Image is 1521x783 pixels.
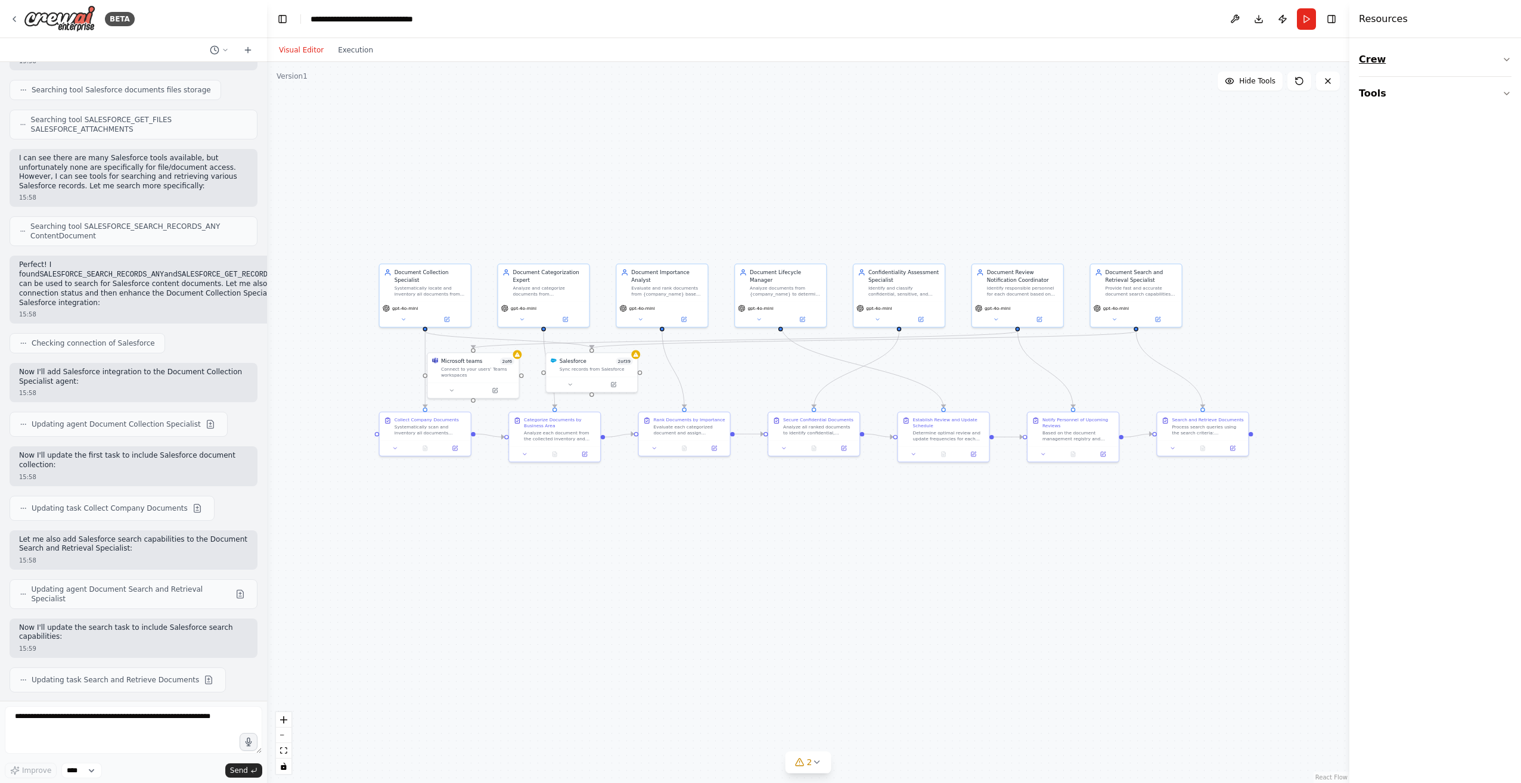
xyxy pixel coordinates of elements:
[669,444,700,453] button: No output available
[5,763,57,778] button: Improve
[663,315,704,324] button: Open in side panel
[1172,424,1244,436] div: Process search queries using the search criteria: {search_query} to locate and retrieve documents...
[1315,774,1348,781] a: React Flow attribution
[395,269,467,284] div: Document Collection Specialist
[1027,412,1119,462] div: Notify Personnel of Upcoming ReviewsBased on the document management registry and review schedule...
[1156,412,1249,456] div: Search and Retrieve DocumentsProcess search queries using the search criteria: {search_query} to ...
[1089,263,1182,327] div: Document Search and Retrieval SpecialistProvide fast and accurate document search capabilities by...
[961,450,986,459] button: Open in side panel
[1359,12,1408,26] h4: Resources
[768,412,860,456] div: Secure Confidential DocumentsAnalyze all ranked documents to identify confidential, sensitive, an...
[853,263,945,327] div: Confidentiality Assessment SpecialistIdentify and classify confidential, sensitive, and restricte...
[781,315,823,324] button: Open in side panel
[783,424,855,436] div: Analyze all ranked documents to identify confidential, sensitive, and restricted materials based ...
[19,154,248,191] p: I can see there are many Salesforce tools available, but unfortunately none are specifically for ...
[276,712,291,774] div: React Flow controls
[19,535,248,554] p: Let me also add Salesforce search capabilities to the Document Search and Retrieval Specialist:
[22,766,51,775] span: Improve
[750,269,822,284] div: Document Lifecycle Manager
[276,743,291,759] button: fit view
[272,43,331,57] button: Visual Editor
[30,222,247,241] span: Searching tool SALESFORCE_SEARCH_RECORDS_ANY ContentDocument
[1359,77,1511,110] button: Tools
[810,331,902,408] g: Edge from eef53d19-17cf-48e5-ae06-58add62c4403 to 31a7a26a-2e59-42bc-a5b1-de03312b075f
[524,417,596,428] div: Categorize Documents by Business Area
[105,12,135,26] div: BETA
[392,305,418,311] span: gpt-4o-mini
[1359,43,1511,76] button: Crew
[1132,331,1206,408] g: Edge from 22a253f7-e5ec-466c-9440-d6d99f65fa67 to ab827d55-61aa-49cb-baba-63375f2a20bd
[19,310,331,319] div: 15:58
[474,386,516,395] button: Open in side panel
[19,260,331,307] p: Perfect! I found and which can be used to search for Salesforce content documents. Let me also ch...
[638,412,730,456] div: Rank Documents by ImportanceEvaluate each categorized document and assign importance rankings bas...
[32,504,188,513] span: Updating task Collect Company Documents
[240,733,257,751] button: Click to speak your automation idea
[868,269,940,284] div: Confidentiality Assessment Specialist
[1042,430,1115,442] div: Based on the document management registry and review schedule, identify responsible personnel for...
[1172,417,1243,422] div: Search and Retrieve Documents
[524,430,596,442] div: Analyze each document from the collected inventory and categorize them into specific business are...
[654,417,725,422] div: Rank Documents by Importance
[866,305,892,311] span: gpt-4o-mini
[331,43,380,57] button: Execution
[1090,450,1116,459] button: Open in side panel
[616,358,633,365] span: Number of enabled actions
[31,115,247,134] span: Searching tool SALESFORCE_GET_FILES SALESFORCE_ATTACHMENTS
[421,331,429,408] g: Edge from 17f3eac3-6e5b-4fc3-beb7-1a95492e87ca to 4b246352-9124-4854-a4d4-8f218bf13144
[395,417,459,422] div: Collect Company Documents
[605,430,634,440] g: Edge from a775c412-f534-4a17-80a2-4dd2ce7f2a70 to 0770405f-a55d-4a0c-adfa-46e213c18c95
[497,263,589,327] div: Document Categorization ExpertAnalyze and categorize documents from {company_name} into logical b...
[511,305,536,311] span: gpt-4o-mini
[395,424,467,436] div: Systematically scan and inventory all documents belonging to {company_name} from multiple sources...
[19,451,248,470] p: Now I'll update the first task to include Salesforce document collection:
[747,305,773,311] span: gpt-4o-mini
[545,352,638,393] div: SalesforceSalesforce2of39Sync records from Salesforce
[24,5,95,32] img: Logo
[441,358,482,365] div: Microsoft teams
[32,675,199,685] span: Updating task Search and Retrieve Documents
[225,763,262,778] button: Send
[311,13,445,25] nav: breadcrumb
[500,358,514,365] span: Number of enabled actions
[551,358,557,363] img: Salesforce
[750,285,822,297] div: Analyze documents from {company_name} to determine optimal review schedules and update frequencie...
[442,444,468,453] button: Open in side panel
[544,315,586,324] button: Open in side panel
[441,366,514,378] div: Connect to your users’ Teams workspaces
[631,285,703,297] div: Evaluate and rank documents from {company_name} based on business impact, regulatory requirements...
[912,430,985,442] div: Determine optimal review and update frequencies for each document based on its importance ranking...
[1106,285,1178,297] div: Provide fast and accurate document search capabilities by querying the comprehensive document reg...
[409,444,441,453] button: No output available
[432,358,438,363] img: Microsoft Teams
[238,43,257,57] button: Start a new chat
[734,263,827,327] div: Document Lifecycle ManagerAnalyze documents from {company_name} to determine optimal review sched...
[572,450,597,459] button: Open in side panel
[1187,444,1219,453] button: No output available
[985,305,1010,311] span: gpt-4o-mini
[421,331,595,349] g: Edge from 17f3eac3-6e5b-4fc3-beb7-1a95492e87ca to c9d86168-da85-4789-b473-3c1243990d17
[1019,315,1060,324] button: Open in side panel
[230,766,248,775] span: Send
[735,430,763,437] g: Edge from 0770405f-a55d-4a0c-adfa-46e213c18c95 to 31a7a26a-2e59-42bc-a5b1-de03312b075f
[864,430,893,440] g: Edge from 31a7a26a-2e59-42bc-a5b1-de03312b075f to f2ec1eb5-528f-4ba2-abc4-4a8195411685
[32,338,155,348] span: Checking connection of Salesforce
[560,366,633,372] div: Sync records from Salesforce
[701,444,727,453] button: Open in side panel
[631,269,703,284] div: Document Importance Analyst
[539,450,570,459] button: No output available
[19,389,248,397] div: 15:58
[276,712,291,728] button: zoom in
[395,285,467,297] div: Systematically locate and inventory all documents from {company_name} across different storage lo...
[1218,72,1283,91] button: Hide Tools
[807,756,812,768] span: 2
[508,412,601,462] div: Categorize Documents by Business AreaAnalyze each document from the collected inventory and categ...
[1014,331,1077,408] g: Edge from 94a76102-c0f7-4bb5-9fa6-e1dbc390d079 to 40a92fd9-c699-4aaa-9e33-c8c3d666711a
[274,11,291,27] button: Hide left sidebar
[540,331,558,408] g: Edge from 9d9a5b2d-c06f-4673-9fb0-58b3df608c34 to a775c412-f534-4a17-80a2-4dd2ce7f2a70
[19,623,248,642] p: Now I'll update the search task to include Salesforce search capabilities:
[1220,444,1246,453] button: Open in side panel
[1137,315,1178,324] button: Open in side panel
[513,269,585,284] div: Document Categorization Expert
[971,263,1064,327] div: Document Review Notification CoordinatorIdentify responsible personnel for each document based on...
